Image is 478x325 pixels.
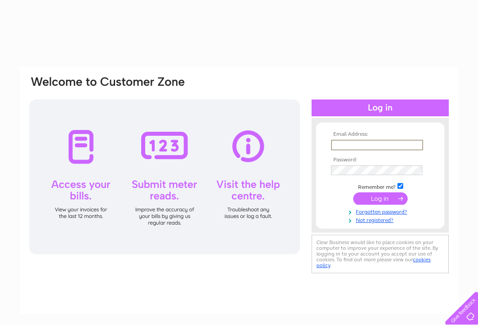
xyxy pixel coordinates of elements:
a: Not registered? [331,215,432,224]
td: Remember me? [329,182,432,191]
a: Forgotten password? [331,207,432,215]
th: Password: [329,157,432,163]
input: Submit [353,192,408,205]
a: cookies policy [316,256,431,268]
th: Email Address: [329,131,432,138]
div: Clear Business would like to place cookies on your computer to improve your experience of the sit... [312,235,449,273]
